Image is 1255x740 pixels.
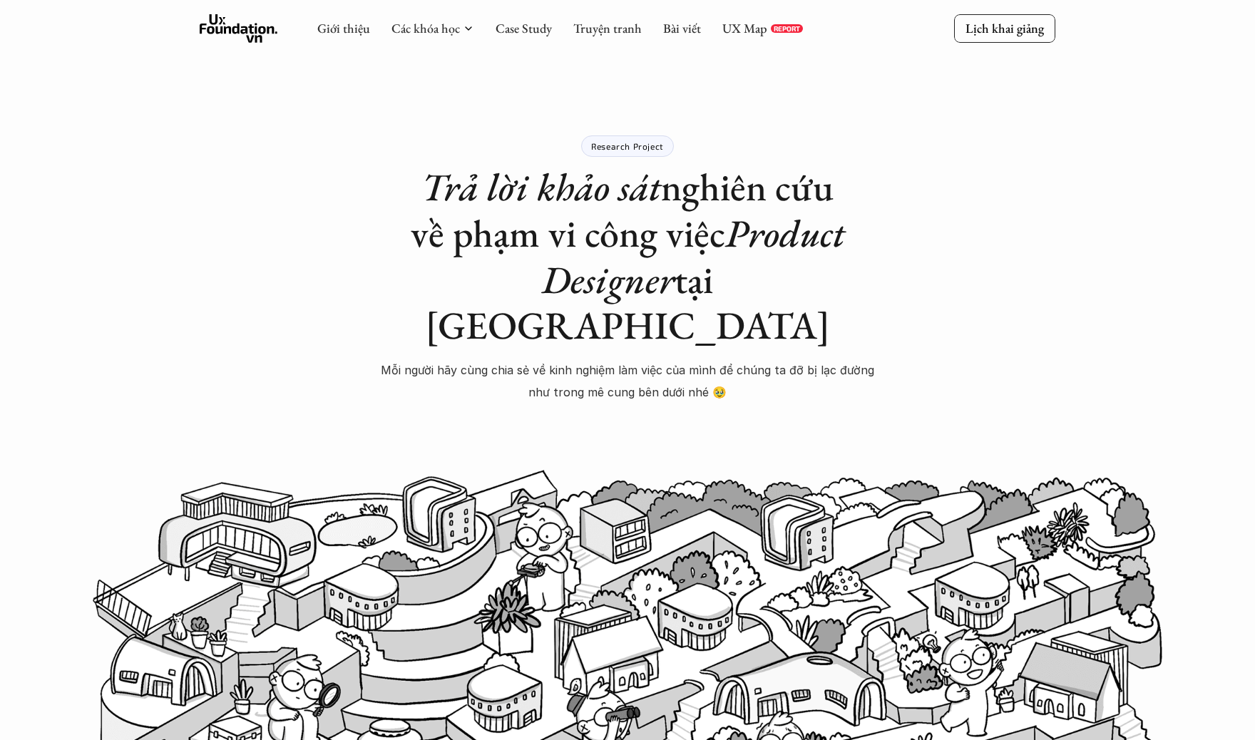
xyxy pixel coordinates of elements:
[378,359,877,403] p: Mỗi người hãy cùng chia sẻ về kinh nghiệm làm việc của mình để chúng ta đỡ bị lạc đường như trong...
[722,20,767,36] a: UX Map
[317,20,370,36] a: Giới thiệu
[496,20,552,36] a: Case Study
[573,20,642,36] a: Truyện tranh
[391,20,460,36] a: Các khóa học
[965,20,1044,36] p: Lịch khai giảng
[774,24,800,33] p: REPORT
[378,164,877,349] h1: nghiên cứu về phạm vi công việc tại [GEOGRAPHIC_DATA]
[591,141,664,151] p: Research Project
[771,24,803,33] a: REPORT
[954,14,1055,42] a: Lịch khai giảng
[542,208,854,304] em: Product Designer
[663,20,701,36] a: Bài viết
[421,162,661,212] em: Trả lời khảo sát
